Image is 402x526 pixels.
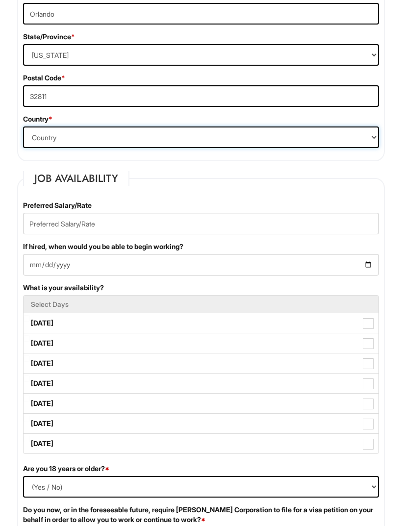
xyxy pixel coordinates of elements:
label: Country [23,114,52,124]
label: If hired, when would you be able to begin working? [23,242,183,251]
h5: Select Days [31,301,371,308]
label: Preferred Salary/Rate [23,200,92,210]
label: State/Province [23,32,75,42]
label: [DATE] [24,374,378,393]
input: City [23,3,379,25]
select: (Yes / No) [23,476,379,498]
label: [DATE] [24,313,378,333]
label: [DATE] [24,414,378,433]
label: Are you 18 years or older? [23,464,109,474]
label: [DATE] [24,333,378,353]
input: Postal Code [23,85,379,107]
input: Preferred Salary/Rate [23,213,379,234]
select: State/Province [23,44,379,66]
select: Country [23,126,379,148]
label: Postal Code [23,73,65,83]
label: [DATE] [24,394,378,413]
label: Do you now, or in the foreseeable future, require [PERSON_NAME] Corporation to file for a visa pe... [23,505,379,525]
legend: Job Availability [23,171,129,186]
label: [DATE] [24,353,378,373]
label: What is your availability? [23,283,104,293]
label: [DATE] [24,434,378,453]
